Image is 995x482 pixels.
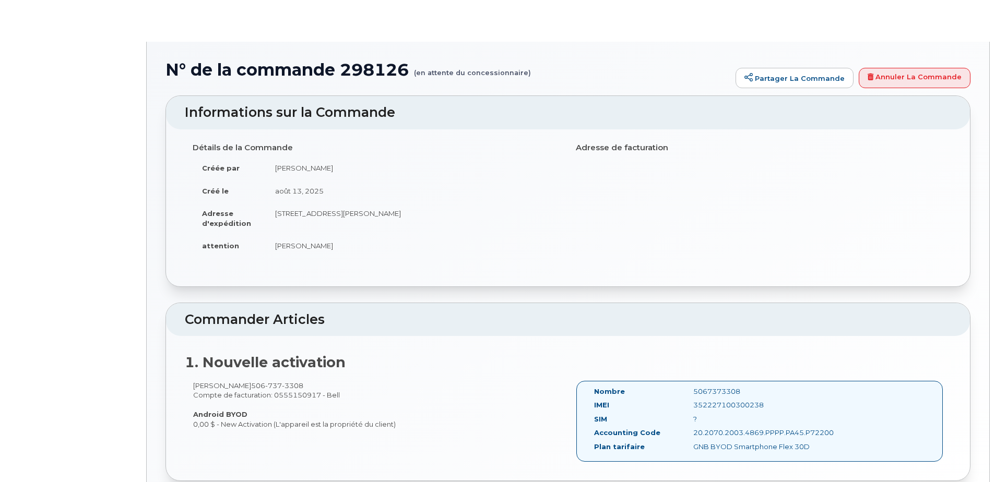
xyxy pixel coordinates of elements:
div: ? [685,414,824,424]
h4: Adresse de facturation [576,143,943,152]
label: Nombre [594,387,625,396]
div: GNB BYOD Smartphone Flex 30D [685,442,824,452]
td: août 13, 2025 [266,179,560,202]
strong: Créée par [202,164,240,172]
td: [STREET_ADDRESS][PERSON_NAME] [266,202,560,234]
h2: Informations sur la Commande [185,105,951,120]
strong: Adresse d'expédition [202,209,251,227]
a: Partager la commande [736,68,854,89]
span: 506 [251,381,303,390]
td: [PERSON_NAME] [266,156,560,179]
h2: Commander Articles [185,312,951,327]
small: (en attente du concessionnaire) [414,61,531,77]
label: IMEI [594,400,609,410]
label: Accounting Code [594,428,660,438]
strong: 1. Nouvelle activation [185,354,346,371]
div: 352227100300238 [685,400,824,410]
strong: Android BYOD [193,410,247,418]
label: SIM [594,414,607,424]
span: 3308 [282,381,303,390]
div: 20.2070.2003.4869.PPPP.PA45.P72200 [685,428,824,438]
a: Annuler la commande [859,68,970,89]
span: 737 [265,381,282,390]
h1: N° de la commande 298126 [165,61,730,79]
strong: attention [202,242,239,250]
div: [PERSON_NAME] Compte de facturation: 0555150917 - Bell 0,00 $ - New Activation (L'appareil est la... [185,381,568,429]
h4: Détails de la Commande [193,143,560,152]
strong: Créé le [202,187,229,195]
td: [PERSON_NAME] [266,234,560,257]
div: 5067373308 [685,387,824,396]
label: Plan tarifaire [594,442,645,452]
